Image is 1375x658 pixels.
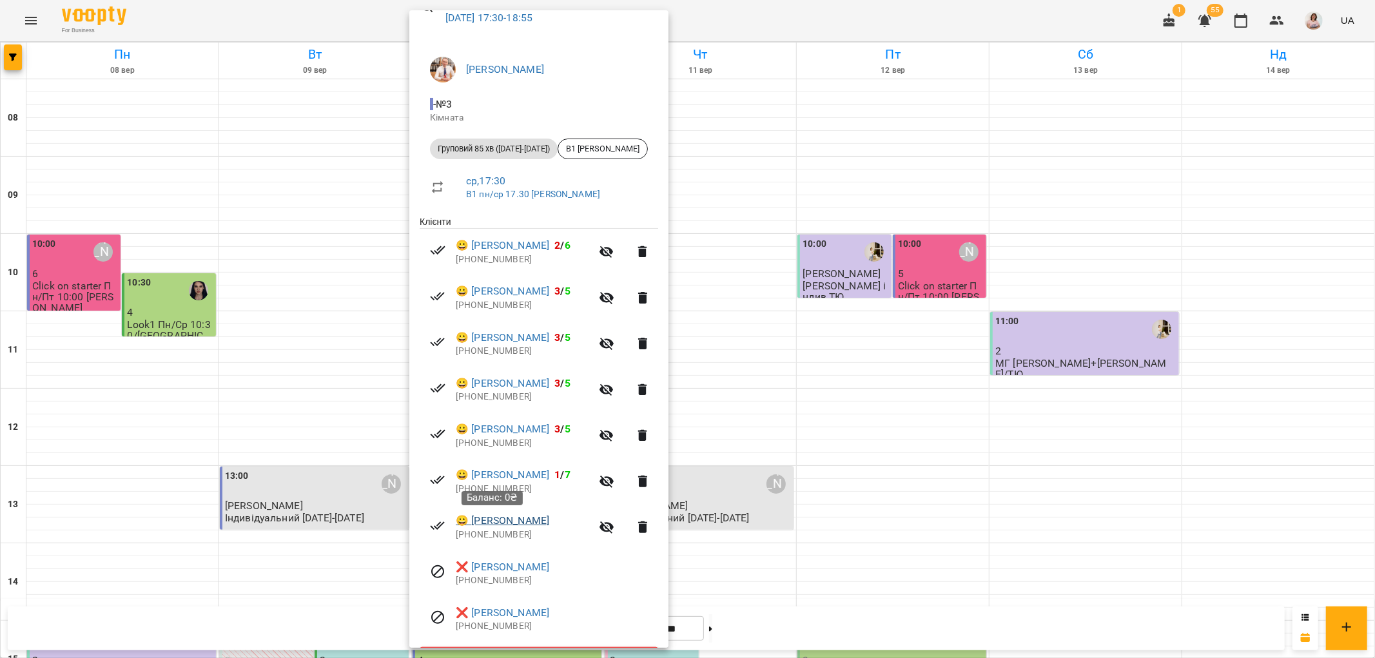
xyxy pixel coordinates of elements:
[456,253,591,266] p: [PHONE_NUMBER]
[466,189,600,199] a: В1 пн/ср 17.30 [PERSON_NAME]
[456,620,658,633] p: [PHONE_NUMBER]
[565,285,570,297] span: 5
[554,423,560,435] span: 3
[430,426,445,441] svg: Візит сплачено
[467,492,518,503] span: Баланс: 0₴
[456,376,549,391] a: 😀 [PERSON_NAME]
[456,437,591,450] p: [PHONE_NUMBER]
[565,377,570,389] span: 5
[456,467,549,483] a: 😀 [PERSON_NAME]
[456,605,549,621] a: ❌ [PERSON_NAME]
[554,239,570,251] b: /
[565,469,570,481] span: 7
[554,469,570,481] b: /
[558,143,647,155] span: В1 [PERSON_NAME]
[456,483,591,496] p: [PHONE_NUMBER]
[554,285,560,297] span: 3
[420,215,658,647] ul: Клієнти
[430,98,455,110] span: - №3
[456,513,549,528] a: 😀 [PERSON_NAME]
[456,528,591,541] p: [PHONE_NUMBER]
[554,331,560,344] span: 3
[430,472,445,488] svg: Візит сплачено
[430,334,445,350] svg: Візит сплачено
[565,423,570,435] span: 5
[456,421,549,437] a: 😀 [PERSON_NAME]
[430,564,445,579] svg: Візит скасовано
[430,518,445,534] svg: Візит сплачено
[430,143,558,155] span: Груповий 85 хв ([DATE]-[DATE])
[456,299,591,312] p: [PHONE_NUMBER]
[445,12,533,24] a: [DATE] 17:30-18:55
[456,345,591,358] p: [PHONE_NUMBER]
[456,574,658,587] p: [PHONE_NUMBER]
[565,239,570,251] span: 6
[554,377,560,389] span: 3
[430,289,445,304] svg: Візит сплачено
[430,57,456,82] img: 7a35049962045f2cbc7f9e0157329636.jpg
[430,380,445,396] svg: Візит сплачено
[554,377,570,389] b: /
[565,331,570,344] span: 5
[430,242,445,258] svg: Візит сплачено
[554,423,570,435] b: /
[554,285,570,297] b: /
[456,330,549,345] a: 😀 [PERSON_NAME]
[554,469,560,481] span: 1
[554,239,560,251] span: 2
[430,111,648,124] p: Кімната
[430,610,445,625] svg: Візит скасовано
[456,559,549,575] a: ❌ [PERSON_NAME]
[554,331,570,344] b: /
[466,63,544,75] a: [PERSON_NAME]
[466,175,505,187] a: ср , 17:30
[456,284,549,299] a: 😀 [PERSON_NAME]
[456,238,549,253] a: 😀 [PERSON_NAME]
[456,391,591,403] p: [PHONE_NUMBER]
[558,139,648,159] div: В1 [PERSON_NAME]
